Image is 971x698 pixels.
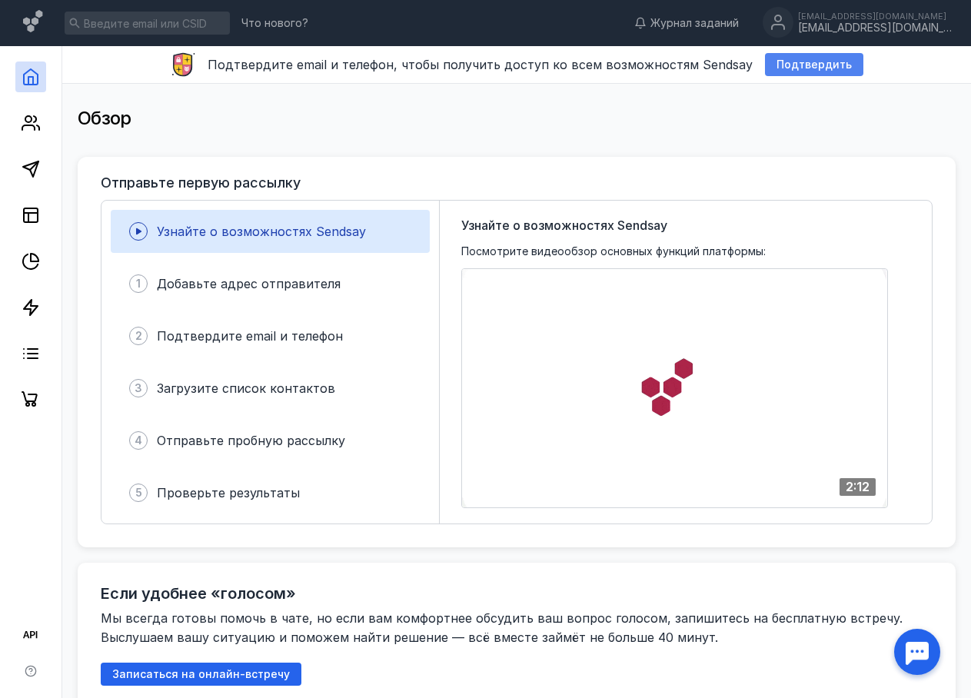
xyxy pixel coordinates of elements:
[776,58,852,71] span: Подтвердить
[136,276,141,291] span: 1
[157,485,300,500] span: Проверьте результаты
[135,433,142,448] span: 4
[157,381,335,396] span: Загрузите список контактов
[157,276,341,291] span: Добавьте адрес отправителя
[798,12,952,21] div: [EMAIL_ADDRESS][DOMAIN_NAME]
[135,485,142,500] span: 5
[234,18,316,28] a: Что нового?
[135,328,142,344] span: 2
[101,610,906,645] span: Мы всегда готовы помочь в чате, но если вам комфортнее обсудить ваш вопрос голосом, запишитесь на...
[208,57,753,72] span: Подтвердите email и телефон, чтобы получить доступ ко всем возможностям Sendsay
[765,53,863,76] button: Подтвердить
[65,12,230,35] input: Введите email или CSID
[798,22,952,35] div: [EMAIL_ADDRESS][DOMAIN_NAME]
[135,381,142,396] span: 3
[112,668,290,681] span: Записаться на онлайн-встречу
[78,107,131,129] span: Обзор
[461,244,766,259] span: Посмотрите видеообзор основных функций платформы:
[627,15,747,31] a: Журнал заданий
[101,584,296,603] h2: Если удобнее «голосом»
[101,175,301,191] h3: Отправьте первую рассылку
[241,18,308,28] span: Что нового?
[461,216,667,234] span: Узнайте о возможностях Sendsay
[101,667,301,680] a: Записаться на онлайн-встречу
[101,663,301,686] button: Записаться на онлайн-встречу
[157,328,343,344] span: Подтвердите email и телефон
[157,433,345,448] span: Отправьте пробную рассылку
[840,478,876,496] div: 2:12
[157,224,366,239] span: Узнайте о возможностях Sendsay
[650,15,739,31] span: Журнал заданий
